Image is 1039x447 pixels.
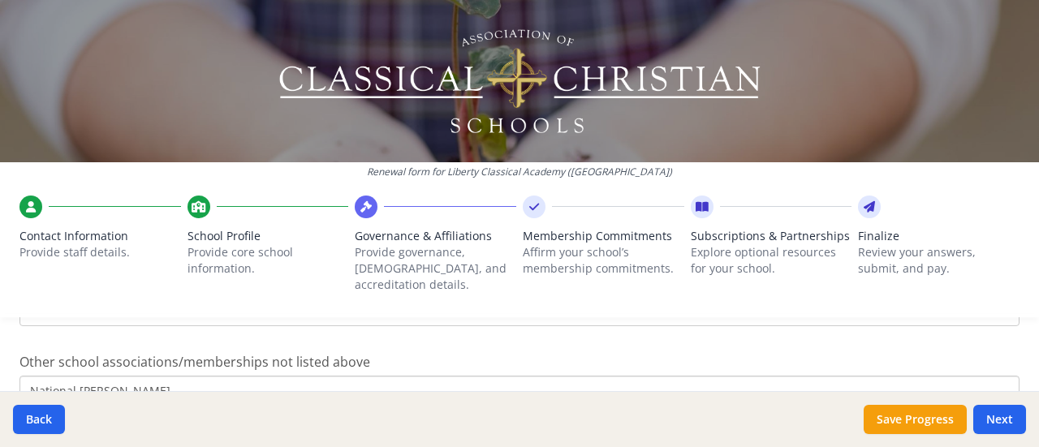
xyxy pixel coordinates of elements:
[523,228,684,244] span: Membership Commitments
[19,353,370,371] span: Other school associations/memberships not listed above
[973,405,1026,434] button: Next
[691,244,852,277] p: Explore optional resources for your school.
[523,244,684,277] p: Affirm your school’s membership commitments.
[355,228,516,244] span: Governance & Affiliations
[13,405,65,434] button: Back
[19,228,181,244] span: Contact Information
[858,228,1020,244] span: Finalize
[355,244,516,293] p: Provide governance, [DEMOGRAPHIC_DATA], and accreditation details.
[691,228,852,244] span: Subscriptions & Partnerships
[188,244,349,277] p: Provide core school information.
[19,244,181,260] p: Provide staff details.
[864,405,967,434] button: Save Progress
[188,228,349,244] span: School Profile
[858,244,1020,277] p: Review your answers, submit, and pay.
[277,24,763,138] img: Logo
